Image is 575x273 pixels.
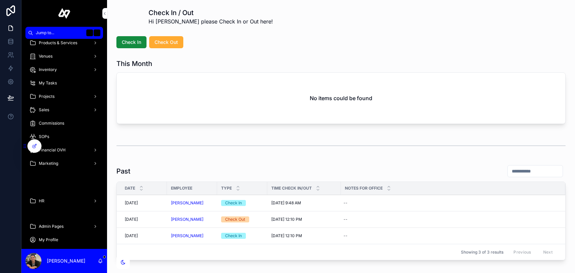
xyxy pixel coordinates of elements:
a: [DATE] 12:10 PM [271,217,337,222]
span: Sales [39,107,49,113]
a: SOPs [25,131,103,143]
span: Notes for Office [345,186,383,191]
span: Jump to... [36,30,84,36]
h1: Past [116,166,130,176]
button: Check In [116,36,147,48]
span: Date [125,186,135,191]
a: Projects [25,90,103,103]
div: -- [344,233,348,238]
a: Commissions [25,117,103,129]
span: Hi [PERSON_NAME] please Check In or Out here! [149,17,273,25]
a: [DATE] [125,200,163,206]
span: Financial OVH [39,147,66,153]
div: Check Out [225,216,245,222]
a: [PERSON_NAME] [171,217,213,222]
span: K [94,30,100,36]
span: [DATE] 9:48 AM [271,200,301,206]
a: Check In [221,233,263,239]
span: [DATE] [125,233,138,238]
span: Showing 3 of 3 results [461,250,503,255]
a: Venues [25,50,103,62]
div: -- [344,200,348,206]
span: [DATE] 12:10 PM [271,233,302,238]
a: [PERSON_NAME] [171,233,203,238]
div: scrollable content [21,39,107,249]
span: Time Check In/Out [271,186,312,191]
a: -- [341,198,557,208]
a: HR [25,195,103,207]
span: [DATE] 12:10 PM [271,217,302,222]
span: Type [221,186,232,191]
a: Admin Pages [25,220,103,232]
a: Sales [25,104,103,116]
span: [DATE] [125,200,138,206]
span: Employee [171,186,192,191]
span: [DATE] [125,217,138,222]
a: [PERSON_NAME] [171,233,213,238]
div: Check In [225,200,242,206]
span: Products & Services [39,40,77,46]
a: My Tasks [25,77,103,89]
a: [PERSON_NAME] [171,217,203,222]
a: Inventory [25,64,103,76]
h2: No items could be found [310,94,372,102]
span: HR [39,198,44,204]
span: My Profile [39,237,58,243]
a: Check Out [221,216,263,222]
a: Products & Services [25,37,103,49]
a: [PERSON_NAME] [171,200,213,206]
button: Jump to...K [25,27,103,39]
span: Commissions [39,121,64,126]
a: My Profile [25,234,103,246]
a: -- [341,214,557,225]
img: App logo [58,8,71,19]
span: My Tasks [39,80,57,86]
a: Financial OVH [25,144,103,156]
span: Inventory [39,67,57,72]
h1: Check In / Out [149,8,273,17]
a: [DATE] 9:48 AM [271,200,337,206]
button: Check Out [149,36,183,48]
div: -- [344,217,348,222]
span: Marketing [39,161,58,166]
span: Check In [122,39,141,46]
a: -- [341,230,557,241]
div: Check In [225,233,242,239]
a: [DATE] 12:10 PM [271,233,337,238]
p: [PERSON_NAME] [47,258,85,264]
span: SOPs [39,134,49,139]
a: Check In [221,200,263,206]
a: Marketing [25,157,103,169]
span: Projects [39,94,55,99]
h1: This Month [116,59,152,68]
span: Venues [39,54,53,59]
span: Admin Pages [39,224,64,229]
a: [DATE] [125,217,163,222]
span: Check Out [155,39,178,46]
a: [PERSON_NAME] [171,200,203,206]
a: [DATE] [125,233,163,238]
